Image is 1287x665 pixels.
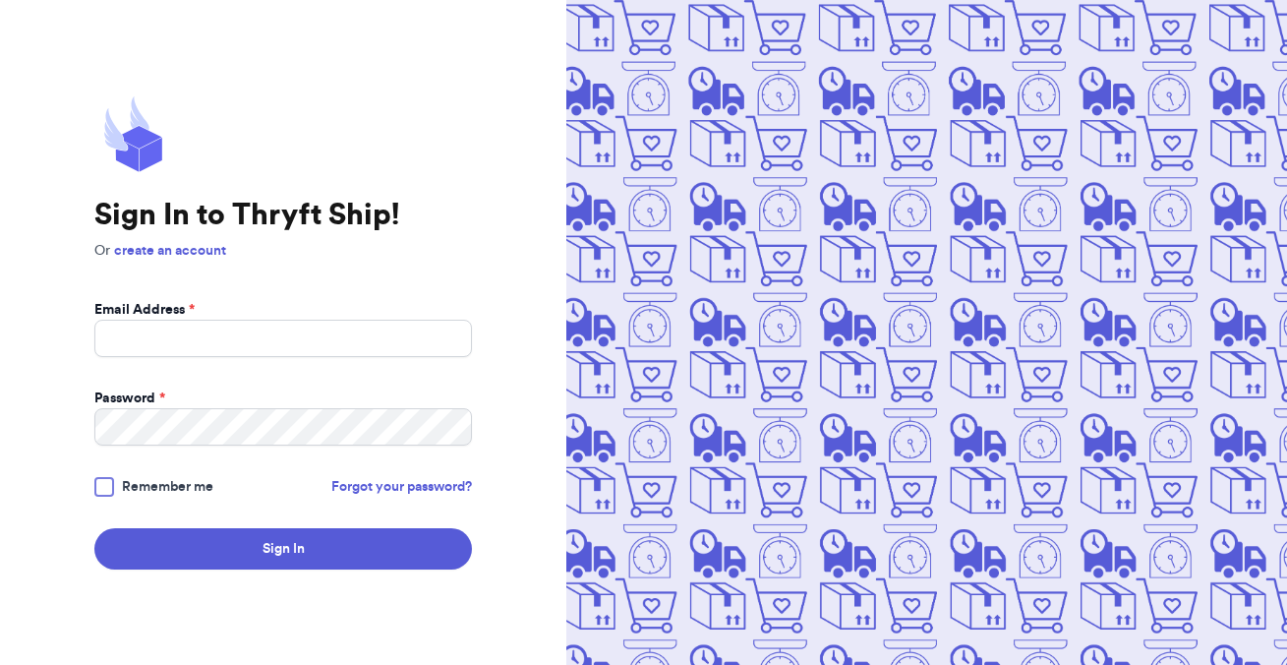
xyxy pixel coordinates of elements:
button: Sign In [94,528,472,570]
label: Password [94,389,165,408]
p: Or [94,241,472,261]
a: Forgot your password? [331,477,472,497]
a: create an account [114,244,226,258]
span: Remember me [122,477,213,497]
label: Email Address [94,300,195,320]
h1: Sign In to Thryft Ship! [94,198,472,233]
